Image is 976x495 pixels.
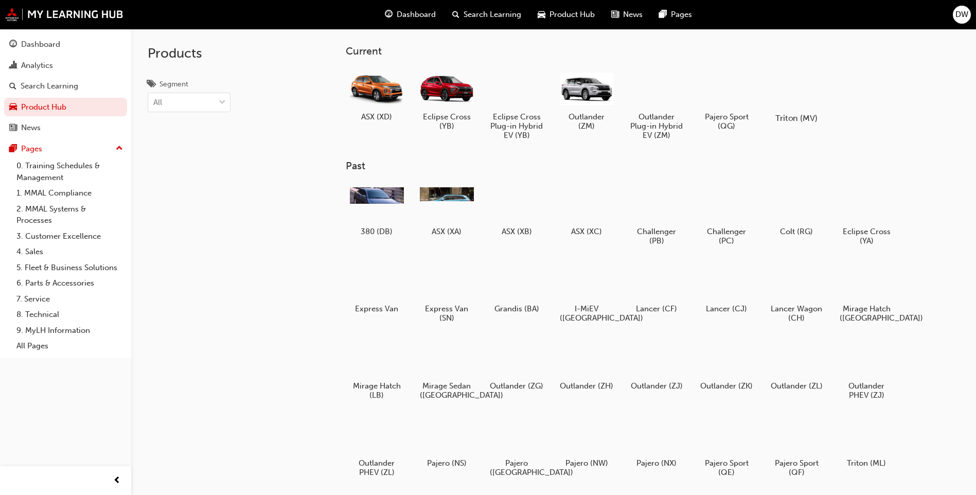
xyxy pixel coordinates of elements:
[350,304,404,313] h5: Express Van
[766,335,827,395] a: Outlander (ZL)
[560,458,614,468] h5: Pajero (NW)
[416,65,477,134] a: Eclipse Cross (YB)
[5,8,123,21] img: mmal
[560,381,614,391] h5: Outlander (ZH)
[766,412,827,481] a: Pajero Sport (QF)
[219,96,226,110] span: down-icon
[840,304,894,323] h5: Mirage Hatch ([GEOGRAPHIC_DATA])
[700,112,754,131] h5: Pajero Sport (QG)
[148,45,230,62] h2: Products
[350,227,404,236] h5: 380 (DB)
[350,112,404,121] h5: ASX (XD)
[346,181,407,240] a: 380 (DB)
[556,412,617,472] a: Pajero (NW)
[630,304,684,313] h5: Lancer (CF)
[840,227,894,245] h5: Eclipse Cross (YA)
[560,304,614,323] h5: I-MiEV ([GEOGRAPHIC_DATA])
[9,82,16,91] span: search-icon
[560,112,614,131] h5: Outlander (ZM)
[12,275,127,291] a: 6. Parts & Accessories
[556,335,617,395] a: Outlander (ZH)
[21,122,41,134] div: News
[21,60,53,72] div: Analytics
[9,123,17,133] span: news-icon
[420,381,474,400] h5: Mirage Sedan ([GEOGRAPHIC_DATA])
[840,458,894,468] h5: Triton (ML)
[420,458,474,468] h5: Pajero (NS)
[836,258,897,327] a: Mirage Hatch ([GEOGRAPHIC_DATA])
[836,335,897,404] a: Outlander PHEV (ZJ)
[770,304,824,323] h5: Lancer Wagon (CH)
[153,97,162,109] div: All
[12,228,127,244] a: 3. Customer Excellence
[346,258,407,317] a: Express Van
[416,181,477,240] a: ASX (XA)
[12,260,127,276] a: 5. Fleet & Business Solutions
[9,40,17,49] span: guage-icon
[346,160,930,172] h3: Past
[623,9,643,21] span: News
[486,65,547,144] a: Eclipse Cross Plug-in Hybrid EV (YB)
[611,8,619,21] span: news-icon
[420,227,474,236] h5: ASX (XA)
[385,8,393,21] span: guage-icon
[9,103,17,112] span: car-icon
[490,458,544,477] h5: Pajero ([GEOGRAPHIC_DATA])
[9,61,17,70] span: chart-icon
[21,143,42,155] div: Pages
[397,9,436,21] span: Dashboard
[21,39,60,50] div: Dashboard
[346,45,930,57] h3: Current
[12,291,127,307] a: 7. Service
[700,304,754,313] h5: Lancer (CJ)
[696,258,757,317] a: Lancer (CJ)
[490,227,544,236] h5: ASX (XB)
[12,244,127,260] a: 4. Sales
[4,118,127,137] a: News
[549,9,595,21] span: Product Hub
[464,9,521,21] span: Search Learning
[452,8,459,21] span: search-icon
[416,335,477,404] a: Mirage Sedan ([GEOGRAPHIC_DATA])
[556,181,617,240] a: ASX (XC)
[159,79,188,90] div: Segment
[696,181,757,250] a: Challenger (PC)
[836,412,897,472] a: Triton (ML)
[626,412,687,472] a: Pajero (NX)
[346,65,407,125] a: ASX (XD)
[9,145,17,154] span: pages-icon
[486,181,547,240] a: ASX (XB)
[538,8,545,21] span: car-icon
[486,412,547,481] a: Pajero ([GEOGRAPHIC_DATA])
[766,258,827,327] a: Lancer Wagon (CH)
[836,181,897,250] a: Eclipse Cross (YA)
[346,412,407,481] a: Outlander PHEV (ZL)
[626,258,687,317] a: Lancer (CF)
[12,307,127,323] a: 8. Technical
[377,4,444,25] a: guage-iconDashboard
[630,381,684,391] h5: Outlander (ZJ)
[490,381,544,391] h5: Outlander (ZG)
[148,80,155,90] span: tags-icon
[416,412,477,472] a: Pajero (NS)
[696,335,757,395] a: Outlander (ZK)
[840,381,894,400] h5: Outlander PHEV (ZJ)
[420,112,474,131] h5: Eclipse Cross (YB)
[490,112,544,140] h5: Eclipse Cross Plug-in Hybrid EV (YB)
[696,412,757,481] a: Pajero Sport (QE)
[4,56,127,75] a: Analytics
[651,4,700,25] a: pages-iconPages
[766,181,827,240] a: Colt (RG)
[955,9,968,21] span: DW
[490,304,544,313] h5: Grandis (BA)
[350,381,404,400] h5: Mirage Hatch (LB)
[116,142,123,155] span: up-icon
[560,227,614,236] h5: ASX (XC)
[21,80,78,92] div: Search Learning
[766,65,827,125] a: Triton (MV)
[953,6,971,24] button: DW
[12,201,127,228] a: 2. MMAL Systems & Processes
[4,139,127,158] button: Pages
[630,227,684,245] h5: Challenger (PB)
